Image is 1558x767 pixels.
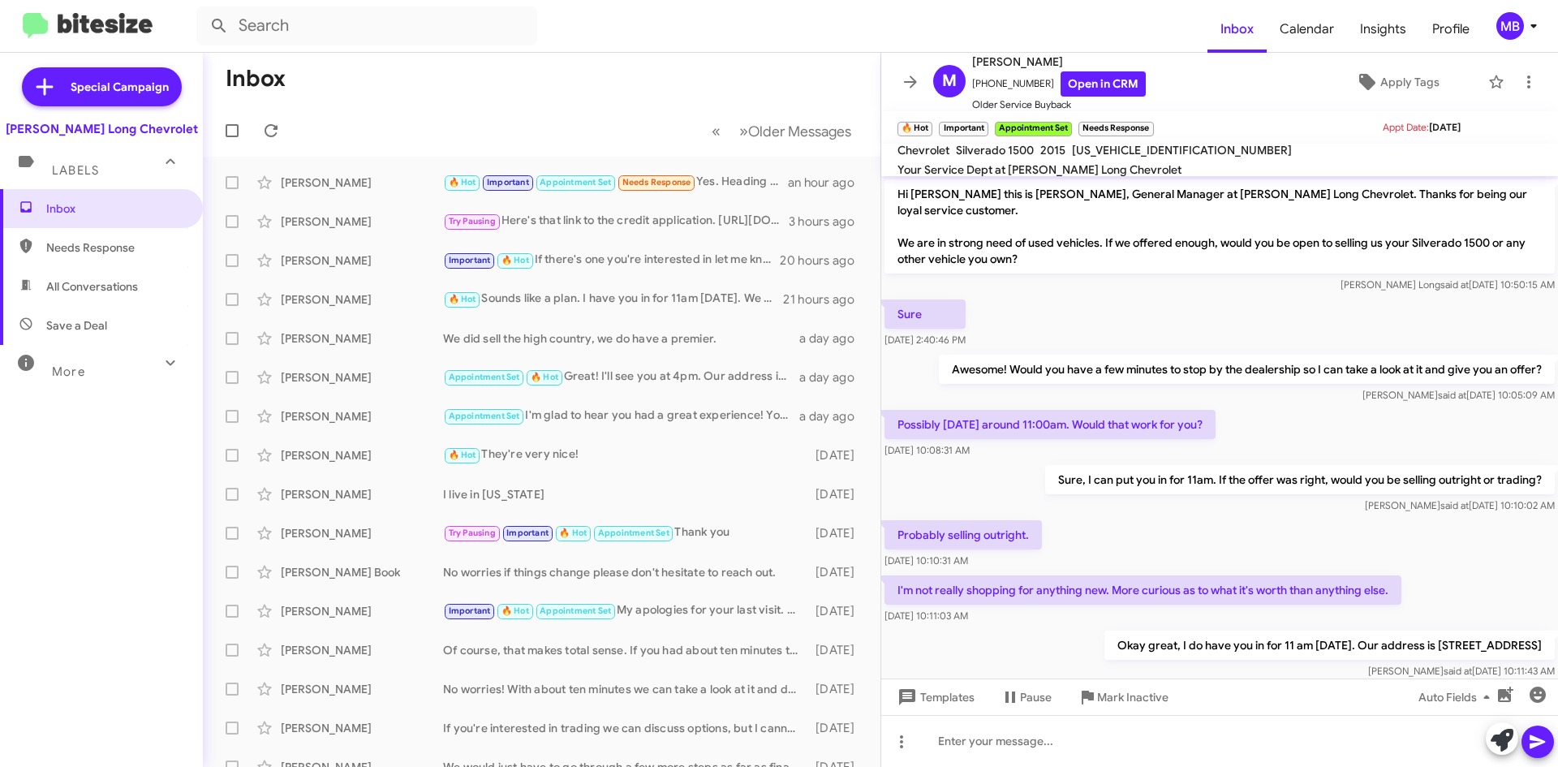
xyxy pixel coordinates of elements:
span: [DATE] 10:11:03 AM [884,610,968,622]
div: [DATE] [807,603,867,619]
span: Needs Response [46,239,184,256]
div: 20 hours ago [780,252,867,269]
button: Auto Fields [1405,683,1509,712]
div: I'm glad to hear you had a great experience! Your feedback is truly appreciated, if you do need a... [443,407,799,425]
span: » [739,121,748,141]
span: Special Campaign [71,79,169,95]
div: [PERSON_NAME] [281,681,443,697]
span: All Conversations [46,278,138,295]
div: a day ago [799,369,867,386]
span: Appointment Set [540,177,611,187]
span: [PHONE_NUMBER] [972,71,1146,97]
span: Appointment Set [449,411,520,421]
span: Chevrolet [897,143,949,157]
div: [PERSON_NAME] [281,369,443,386]
span: said at [1440,278,1469,291]
div: [PERSON_NAME] [281,330,443,347]
h1: Inbox [226,66,286,92]
span: [US_VEHICLE_IDENTIFICATION_NUMBER] [1072,143,1292,157]
span: Calendar [1267,6,1347,53]
span: [PERSON_NAME] [DATE] 10:05:09 AM [1362,389,1555,401]
div: [DATE] [807,486,867,502]
span: Important [449,605,491,616]
span: Older Service Buyback [972,97,1146,113]
span: Important [449,255,491,265]
a: Special Campaign [22,67,182,106]
div: They're very nice! [443,446,807,464]
span: said at [1444,665,1472,677]
span: Appointment Set [540,605,611,616]
div: My apologies for your last visit. KBB is not accurate to the market or the value of a vehicle, so... [443,601,807,620]
p: Hi [PERSON_NAME] this is [PERSON_NAME], General Manager at [PERSON_NAME] Long Chevrolet. Thanks f... [884,179,1555,274]
span: [PERSON_NAME] [DATE] 10:10:02 AM [1365,499,1555,511]
p: Possibly [DATE] around 11:00am. Would that work for you? [884,410,1216,439]
div: 21 hours ago [783,291,867,308]
div: Yes. Heading that way now. [443,173,788,192]
div: a day ago [799,330,867,347]
p: Probably selling outright. [884,520,1042,549]
p: I'm not really shopping for anything new. More curious as to what it's worth than anything else. [884,575,1401,605]
span: Appointment Set [449,372,520,382]
small: 🔥 Hot [897,122,932,136]
div: an hour ago [788,175,867,191]
span: 🔥 Hot [501,605,529,616]
span: 🔥 Hot [559,528,587,538]
div: [PERSON_NAME] Long Chevrolet [6,121,198,137]
span: Labels [52,163,99,178]
span: [PERSON_NAME] Long [DATE] 10:50:15 AM [1341,278,1555,291]
span: [DATE] [1429,121,1461,133]
small: Important [939,122,988,136]
span: Silverado 1500 [956,143,1034,157]
div: [PERSON_NAME] [281,175,443,191]
button: MB [1483,12,1540,40]
div: a day ago [799,408,867,424]
span: Auto Fields [1418,683,1496,712]
span: Needs Response [622,177,691,187]
small: Needs Response [1078,122,1153,136]
button: Pause [988,683,1065,712]
button: Next [730,114,861,148]
span: Inbox [1207,6,1267,53]
div: Great! I'll see you at 4pm. Our address is [STREET_ADDRESS] [443,368,799,386]
div: Here's that link to the credit application. [URL][DOMAIN_NAME] [443,212,789,231]
span: Important [487,177,529,187]
span: 🔥 Hot [501,255,529,265]
button: Templates [881,683,988,712]
div: [PERSON_NAME] [281,291,443,308]
span: Appointment Set [598,528,669,538]
div: No worries if things change please don't hesitate to reach out. [443,564,807,580]
p: Sure [884,299,966,329]
button: Previous [702,114,730,148]
span: M [942,68,957,94]
span: Inbox [46,200,184,217]
a: Insights [1347,6,1419,53]
span: 🔥 Hot [449,177,476,187]
div: [DATE] [807,642,867,658]
span: 🔥 Hot [531,372,558,382]
span: Apply Tags [1380,67,1440,97]
span: 2015 [1040,143,1065,157]
span: Older Messages [748,123,851,140]
p: Okay great, I do have you in for 11 am [DATE]. Our address is [STREET_ADDRESS] [1104,631,1555,660]
div: [PERSON_NAME] [281,408,443,424]
div: Of course, that makes total sense. If you had about ten minutes to stop by I can get you an offer... [443,642,807,658]
a: Profile [1419,6,1483,53]
span: Appt Date: [1383,121,1429,133]
div: [DATE] [807,681,867,697]
div: [PERSON_NAME] [281,486,443,502]
span: said at [1440,499,1469,511]
div: If you're interested in trading we can discuss options, but I cannot give you an offer without se... [443,720,807,736]
p: Sure, I can put you in for 11am. If the offer was right, would you be selling outright or trading? [1045,465,1555,494]
span: [DATE] 2:40:46 PM [884,334,966,346]
button: Apply Tags [1314,67,1480,97]
a: Open in CRM [1061,71,1146,97]
span: Save a Deal [46,317,107,334]
span: More [52,364,85,379]
span: Pause [1020,683,1052,712]
div: [DATE] [807,447,867,463]
div: [PERSON_NAME] Book [281,564,443,580]
nav: Page navigation example [703,114,861,148]
div: [DATE] [807,525,867,541]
